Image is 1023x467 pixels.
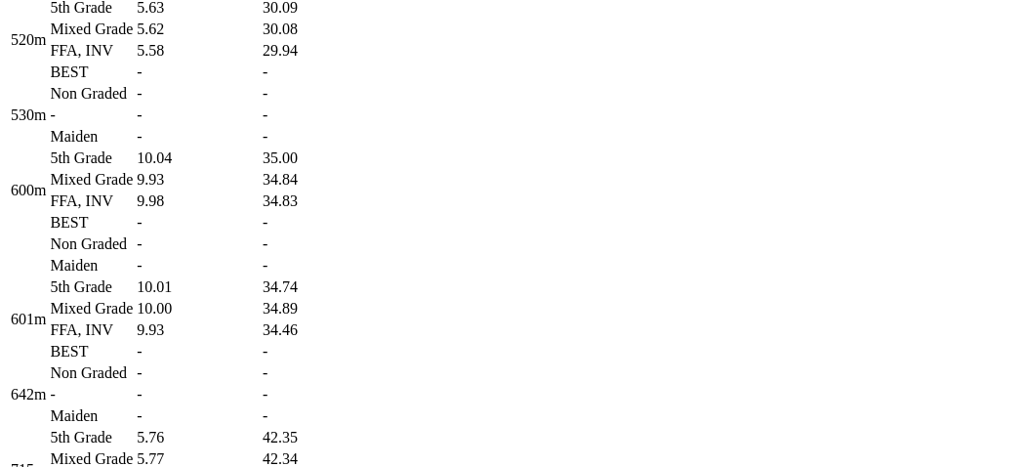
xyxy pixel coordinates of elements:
td: 29.94 [262,41,364,61]
td: Non Graded [49,363,134,383]
td: - [262,406,364,426]
td: - [49,106,134,125]
td: - [262,84,364,104]
td: BEST [49,213,134,233]
td: - [136,127,260,147]
td: Maiden [49,256,134,276]
td: - [262,63,364,82]
td: - [262,256,364,276]
td: 10.01 [136,277,260,297]
td: Mixed Grade [49,299,134,318]
td: - [136,406,260,426]
td: 5th Grade [49,428,134,447]
td: 35.00 [262,149,364,168]
td: 5th Grade [49,149,134,168]
td: - [49,385,134,404]
td: Mixed Grade [49,170,134,190]
td: 9.93 [136,170,260,190]
td: Maiden [49,406,134,426]
td: 5.58 [136,41,260,61]
td: FFA, INV [49,41,134,61]
td: - [136,385,260,404]
td: 5.62 [136,20,260,39]
td: - [136,363,260,383]
td: 34.84 [262,170,364,190]
td: 34.83 [262,191,364,211]
td: Mixed Grade [49,20,134,39]
td: 10.00 [136,299,260,318]
td: - [136,84,260,104]
td: 601m [10,256,47,383]
td: - [262,127,364,147]
td: - [262,342,364,361]
td: Non Graded [49,234,134,254]
td: Maiden [49,127,134,147]
td: - [262,234,364,254]
td: Non Graded [49,84,134,104]
td: 34.74 [262,277,364,297]
td: 5.76 [136,428,260,447]
td: - [262,106,364,125]
td: - [136,342,260,361]
td: - [136,213,260,233]
td: 9.98 [136,191,260,211]
td: 530m [10,106,47,125]
td: - [262,385,364,404]
td: 34.46 [262,320,364,340]
td: - [262,213,364,233]
td: 9.93 [136,320,260,340]
td: FFA, INV [49,191,134,211]
td: 5th Grade [49,277,134,297]
td: BEST [49,342,134,361]
td: - [136,234,260,254]
td: - [262,363,364,383]
td: - [136,63,260,82]
td: 30.08 [262,20,364,39]
td: - [136,106,260,125]
td: 600m [10,127,47,254]
td: - [136,256,260,276]
td: 10.04 [136,149,260,168]
td: 34.89 [262,299,364,318]
td: 42.35 [262,428,364,447]
td: FFA, INV [49,320,134,340]
td: 642m [10,385,47,404]
td: BEST [49,63,134,82]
